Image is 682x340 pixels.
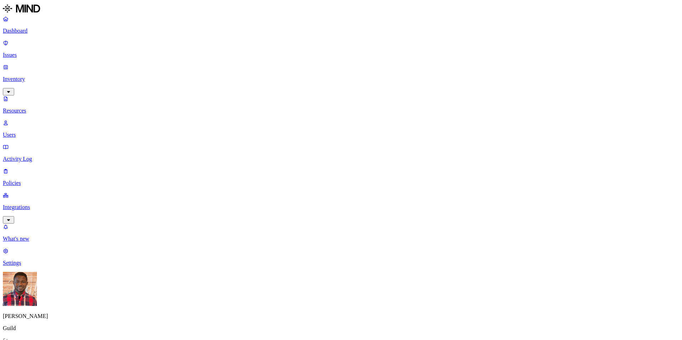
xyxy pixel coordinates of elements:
p: Resources [3,108,679,114]
p: Dashboard [3,28,679,34]
img: MIND [3,3,40,14]
p: Inventory [3,76,679,82]
p: Settings [3,260,679,266]
p: Activity Log [3,156,679,162]
a: MIND [3,3,679,16]
a: Issues [3,40,679,58]
p: Issues [3,52,679,58]
p: Guild [3,325,679,331]
a: Inventory [3,64,679,94]
p: Policies [3,180,679,186]
a: Settings [3,248,679,266]
a: What's new [3,224,679,242]
p: What's new [3,236,679,242]
a: Dashboard [3,16,679,34]
a: Activity Log [3,144,679,162]
a: Resources [3,95,679,114]
a: Policies [3,168,679,186]
p: Integrations [3,204,679,210]
a: Integrations [3,192,679,223]
img: Charles Sawadogo [3,272,37,306]
a: Users [3,120,679,138]
p: Users [3,132,679,138]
